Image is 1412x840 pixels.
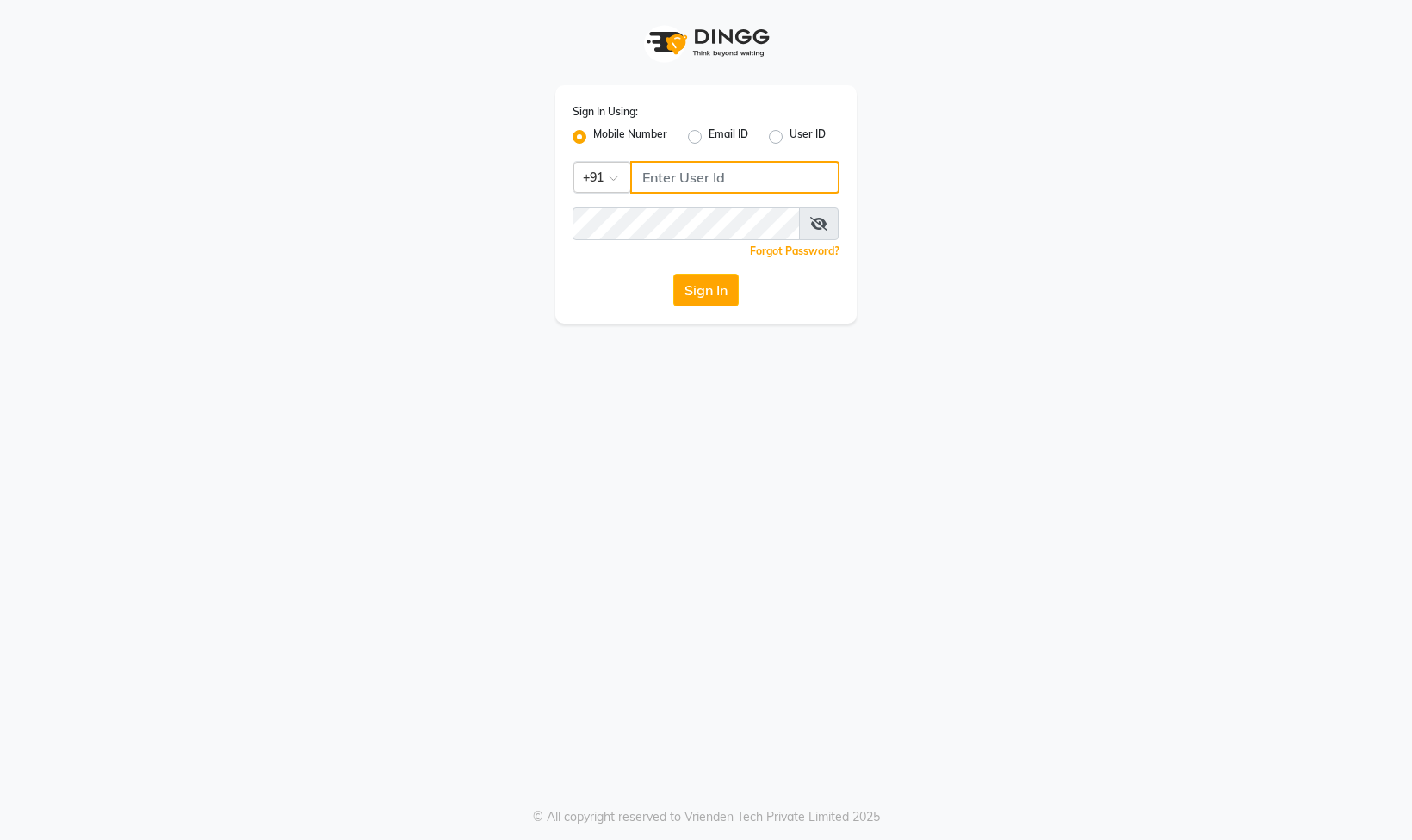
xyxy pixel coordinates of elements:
label: Sign In Using: [573,104,638,120]
a: Forgot Password? [750,244,839,257]
button: Sign In [673,274,739,306]
input: Username [630,161,839,194]
label: Email ID [709,127,748,147]
img: logo1.svg [637,17,775,68]
label: Mobile Number [593,127,667,147]
input: Username [573,207,800,240]
label: User ID [790,127,826,147]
